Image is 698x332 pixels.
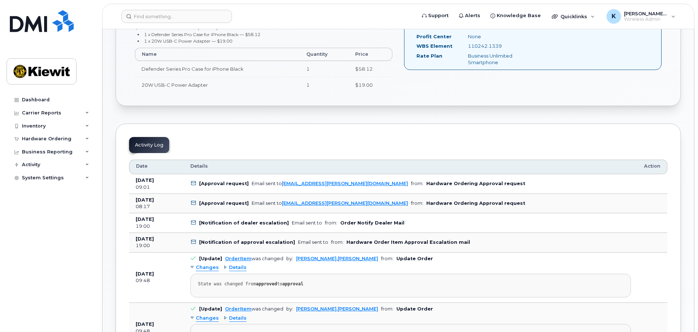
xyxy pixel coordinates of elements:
[325,220,337,226] span: from:
[136,242,177,249] div: 19:00
[396,256,433,261] b: Update Order
[144,32,260,37] small: 1 x Defender Series Pro Case for iPhone Black — $58.12
[136,203,177,210] div: 08:17
[296,256,378,261] a: [PERSON_NAME].[PERSON_NAME]
[462,33,535,40] div: None
[225,256,252,261] a: OrderItem
[346,239,470,245] b: Hardware Order Item Approval Escalation mail
[601,9,680,24] div: Kenny.Tran
[485,8,546,23] a: Knowledge Base
[300,77,349,93] td: 1
[465,12,480,19] span: Alerts
[349,48,392,61] th: Price
[136,197,154,203] b: [DATE]
[225,306,252,312] a: OrderItem
[416,43,453,50] label: WBS Element
[136,216,154,222] b: [DATE]
[121,10,232,23] input: Find something...
[198,281,623,287] div: State was changed from to
[199,256,222,261] b: [Update]
[666,300,693,327] iframe: Messenger Launcher
[411,200,423,206] span: from:
[229,315,247,322] span: Details
[624,16,668,22] span: Wireless Admin
[135,77,300,93] td: 20W USB-C Power Adapter
[292,220,322,226] div: Email sent to
[349,61,392,77] td: $58.12
[300,48,349,61] th: Quantity
[136,236,154,242] b: [DATE]
[497,12,541,19] span: Knowledge Base
[256,281,277,286] strong: approved
[136,223,177,230] div: 19:00
[136,277,177,284] div: 09:48
[252,181,408,186] div: Email sent to
[561,13,587,19] span: Quicklinks
[199,306,222,312] b: [Update]
[252,200,408,206] div: Email sent to
[417,8,454,23] a: Support
[547,9,600,24] div: Quicklinks
[428,12,449,19] span: Support
[416,52,442,59] label: Rate Plan
[331,239,344,245] span: from:
[196,264,219,271] span: Changes
[381,306,393,312] span: from:
[286,256,293,261] span: by:
[624,11,668,16] span: [PERSON_NAME].[PERSON_NAME]
[136,177,154,183] b: [DATE]
[190,163,208,169] span: Details
[135,61,300,77] td: Defender Series Pro Case for iPhone Black
[396,306,433,312] b: Update Order
[282,200,408,206] a: [EMAIL_ADDRESS][PERSON_NAME][DOMAIN_NAME]
[349,77,392,93] td: $19.00
[199,181,249,186] b: [Approval request]
[286,306,293,312] span: by:
[136,271,154,277] b: [DATE]
[426,181,525,186] b: Hardware Ordering Approval request
[298,239,328,245] div: Email sent to
[136,321,154,327] b: [DATE]
[637,160,667,174] th: Action
[199,200,249,206] b: [Approval request]
[411,181,423,186] span: from:
[199,220,289,226] b: [Notification of dealer escalation]
[462,52,535,66] div: Business Unlimited Smartphone
[136,163,148,169] span: Date
[196,315,219,322] span: Changes
[199,239,295,245] b: [Notification of approval escalation]
[225,306,283,312] div: was changed
[426,200,525,206] b: Hardware Ordering Approval request
[381,256,393,261] span: from:
[340,220,404,226] b: Order Notify Dealer Mail
[135,48,300,61] th: Name
[229,264,247,271] span: Details
[462,43,535,50] div: 110242.1339
[225,256,283,261] div: was changed
[416,33,451,40] label: Profit Center
[300,61,349,77] td: 1
[612,12,616,21] span: K
[454,8,485,23] a: Alerts
[282,281,303,286] strong: approval
[296,306,378,312] a: [PERSON_NAME].[PERSON_NAME]
[136,184,177,191] div: 09:01
[282,181,408,186] a: [EMAIL_ADDRESS][PERSON_NAME][DOMAIN_NAME]
[144,38,232,44] small: 1 x 20W USB-C Power Adapter — $19.00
